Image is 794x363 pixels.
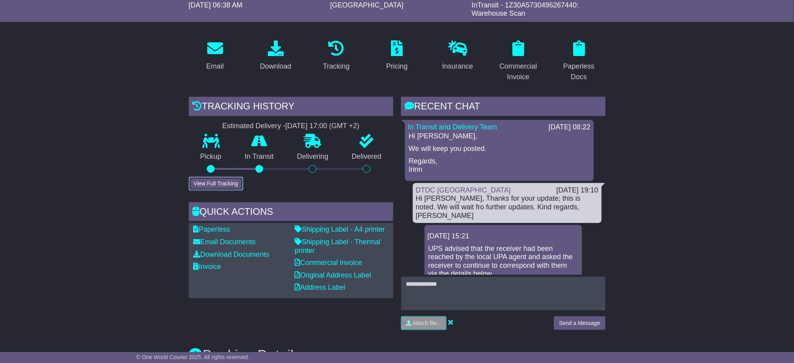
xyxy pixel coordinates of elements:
[401,97,606,118] div: RECENT CHAT
[549,123,591,132] div: [DATE] 08:22
[323,61,349,72] div: Tracking
[416,186,511,194] a: DTDC [GEOGRAPHIC_DATA]
[136,354,250,360] span: © One World Courier 2025. All rights reserved.
[492,38,545,85] a: Commercial Invoice
[386,61,408,72] div: Pricing
[295,271,371,279] a: Original Address Label
[429,245,578,278] p: UPS advised that the receiver had been reached by the local UPA agent and asked the receiver to c...
[286,152,340,161] p: Delivering
[233,152,286,161] p: In Transit
[194,225,230,233] a: Paperless
[189,1,243,9] span: [DATE] 06:38 AM
[497,61,540,82] div: Commercial Invoice
[194,263,221,270] a: Invoice
[428,232,579,241] div: [DATE] 15:21
[416,194,599,220] div: Hi [PERSON_NAME], Thanks for your update; this is noted. We will wait fro further updates. Kind r...
[409,132,590,141] p: Hi [PERSON_NAME],
[409,157,590,174] p: Regards, Irinn
[189,122,393,131] div: Estimated Delivery -
[553,38,606,85] a: Paperless Docs
[189,152,233,161] p: Pickup
[340,152,393,161] p: Delivered
[194,238,256,246] a: Email Documents
[408,123,497,131] a: In Transit and Delivery Team
[260,61,291,72] div: Download
[442,61,473,72] div: Insurance
[554,316,605,330] button: Send a Message
[558,61,600,82] div: Paperless Docs
[557,186,599,195] div: [DATE] 19:10
[194,250,269,258] a: Download Documents
[295,259,362,267] a: Commercial Invoice
[286,122,360,131] div: [DATE] 17:00 (GMT +2)
[295,225,385,233] a: Shipping Label - A4 printer
[255,38,297,74] a: Download
[472,1,579,18] span: InTransit - 1Z30A5730496267440: Warehouse Scan
[295,238,381,254] a: Shipping Label - Thermal printer
[206,61,224,72] div: Email
[409,145,590,153] p: We will keep you posted.
[189,177,243,191] button: View Full Tracking
[189,202,393,223] div: Quick Actions
[437,38,478,74] a: Insurance
[189,97,393,118] div: Tracking history
[330,1,403,9] span: [GEOGRAPHIC_DATA]
[201,38,229,74] a: Email
[318,38,354,74] a: Tracking
[295,283,345,291] a: Address Label
[381,38,413,74] a: Pricing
